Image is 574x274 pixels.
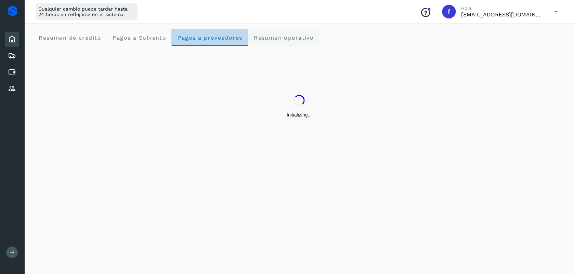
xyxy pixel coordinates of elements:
div: Inicio [5,32,19,47]
div: Cuentas por pagar [5,65,19,80]
span: Pagos a proveedores [177,35,243,41]
p: Hola, [461,5,544,11]
span: Resumen de crédito [38,35,101,41]
p: fepadilla@niagarawater.com [461,11,544,18]
div: Cualquier cambio puede tardar hasta 24 horas en reflejarse en el sistema. [36,3,138,20]
span: Resumen operativo [253,35,314,41]
div: Proveedores [5,81,19,96]
div: Embarques [5,48,19,63]
span: Pagos a Solvento [112,35,166,41]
